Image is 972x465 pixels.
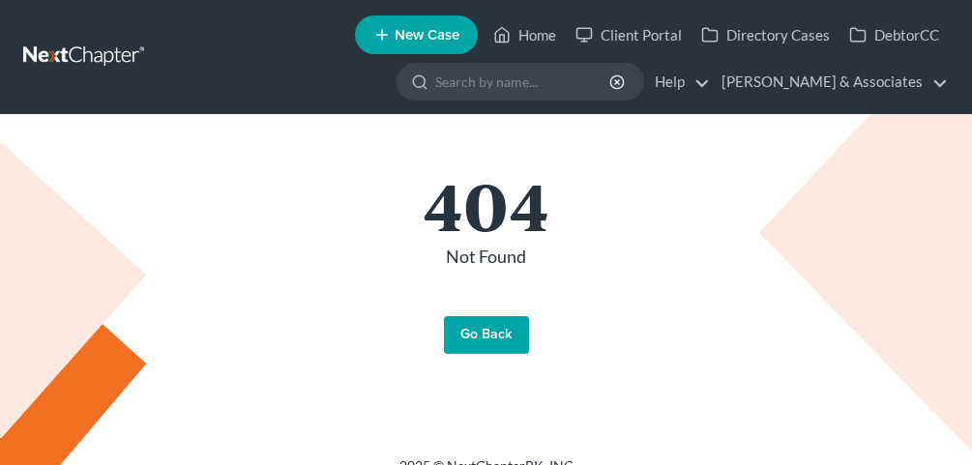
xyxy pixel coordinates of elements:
[395,28,459,43] span: New Case
[42,171,931,237] h1: 404
[839,17,949,52] a: DebtorCC
[566,17,692,52] a: Client Portal
[42,245,931,270] p: Not Found
[435,64,612,100] input: Search by name...
[645,65,710,100] a: Help
[484,17,566,52] a: Home
[692,17,839,52] a: Directory Cases
[712,65,948,100] a: [PERSON_NAME] & Associates
[444,316,529,355] a: Go Back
